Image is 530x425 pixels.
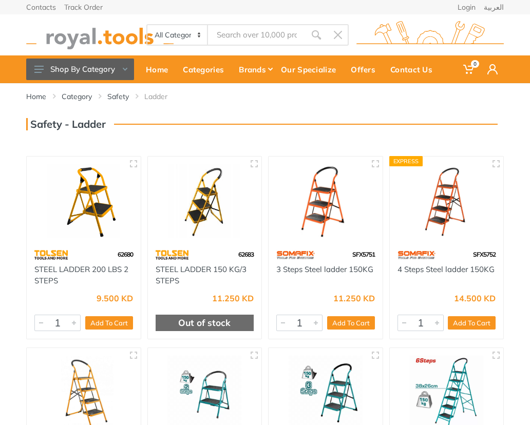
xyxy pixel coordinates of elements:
div: Contact Us [386,59,443,80]
a: 3 Steps Steel ladder 150KG [276,264,373,274]
div: Brands [234,59,276,80]
a: Categories [178,55,234,83]
div: Express [389,156,423,166]
a: STEEL LADDER 200 LBS 2 STEPS [34,264,128,286]
span: 62683 [238,250,254,258]
a: 0 [457,55,481,83]
span: SFX5752 [473,250,496,258]
a: Track Order [64,4,103,11]
li: Ladder [144,91,183,102]
a: 4 Steps Steel ladder 150KG [397,264,495,274]
nav: breadcrumb [26,91,504,102]
a: العربية [484,4,504,11]
img: Royal Tools - STEEL LADDER 150 KG/3 STEPS [156,164,254,238]
a: Home [141,55,178,83]
a: Contacts [26,4,56,11]
input: Site search [208,24,306,46]
a: Category [62,91,92,102]
a: Home [26,91,46,102]
img: 60.webp [276,246,315,264]
img: royal.tools Logo [26,21,174,49]
div: 14.500 KD [454,294,496,302]
a: Offers [346,55,386,83]
a: STEEL LADDER 150 KG/3 STEPS [156,264,247,286]
button: Add To Cart [448,316,496,330]
a: Login [458,4,476,11]
div: Our Specialize [276,59,346,80]
a: Safety [107,91,129,102]
span: SFX5751 [352,250,375,258]
a: Contact Us [386,55,443,83]
button: Add To Cart [85,316,133,330]
a: Our Specialize [276,55,346,83]
div: 9.500 KD [97,294,133,302]
span: 0 [471,60,479,68]
div: Out of stock [156,315,254,331]
div: Offers [346,59,386,80]
div: Categories [178,59,234,80]
img: Royal Tools - STEEL LADDER 200 LBS 2 STEPS [34,164,133,238]
img: 64.webp [34,246,68,264]
div: Home [141,59,178,80]
img: 64.webp [156,246,189,264]
select: Category [147,25,208,45]
button: Shop By Category [26,59,134,80]
h3: Safety - Ladder [26,118,106,130]
img: 60.webp [397,246,436,264]
img: Royal Tools - 3 Steps Steel ladder 150KG [276,164,375,238]
div: 11.250 KD [333,294,375,302]
img: royal.tools Logo [356,21,504,49]
div: 11.250 KD [212,294,254,302]
img: Royal Tools - 4 Steps Steel ladder 150KG [397,164,496,238]
button: Add To Cart [327,316,375,330]
span: 62680 [118,250,133,258]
